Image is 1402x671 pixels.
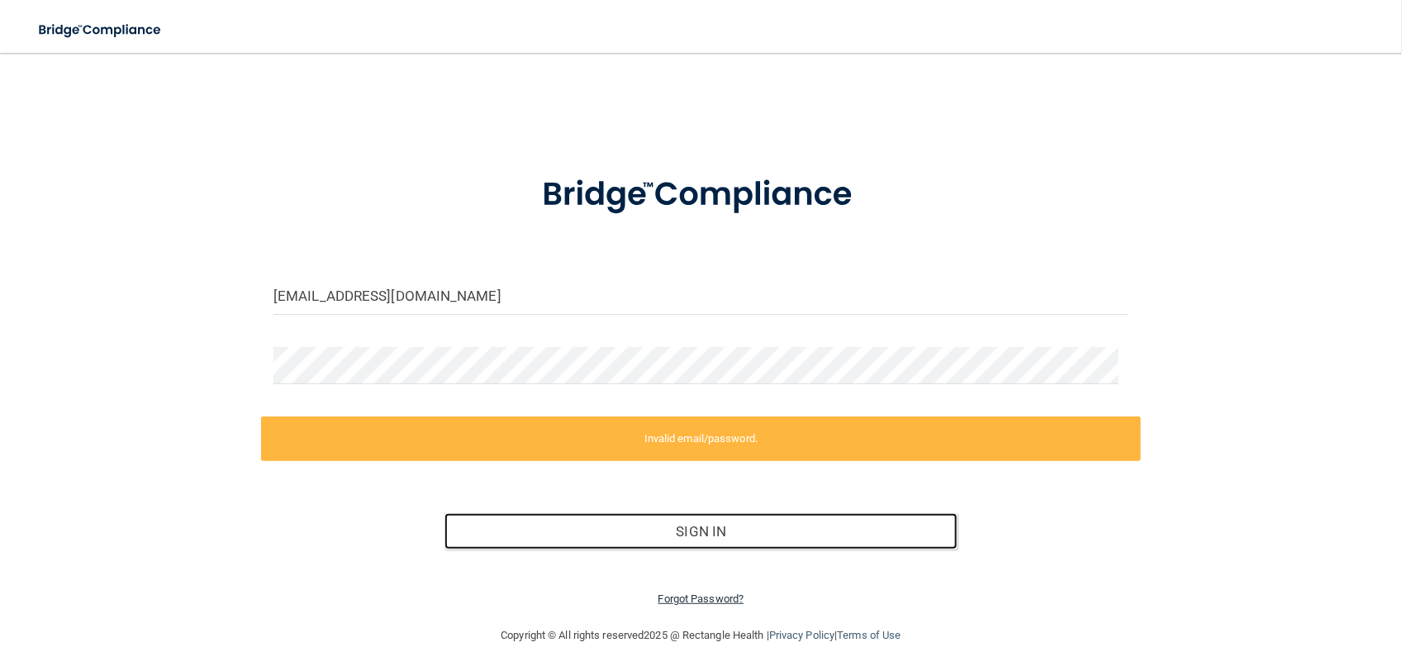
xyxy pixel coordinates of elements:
a: Forgot Password? [658,592,744,605]
a: Privacy Policy [769,629,834,641]
img: bridge_compliance_login_screen.278c3ca4.svg [508,152,893,238]
button: Sign In [444,513,958,550]
a: Terms of Use [837,629,901,641]
div: Copyright © All rights reserved 2025 @ Rectangle Health | | [400,609,1003,662]
label: Invalid email/password. [261,416,1141,461]
iframe: Drift Widget Chat Controller [1117,555,1382,621]
img: bridge_compliance_login_screen.278c3ca4.svg [25,13,177,47]
input: Email [273,278,1129,315]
